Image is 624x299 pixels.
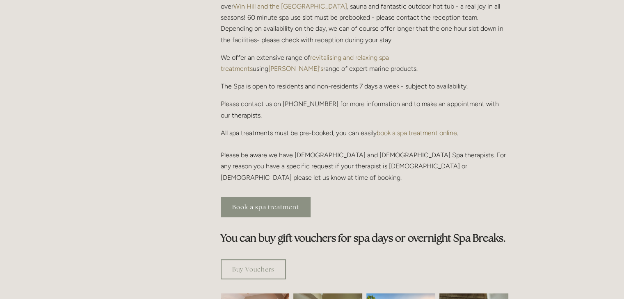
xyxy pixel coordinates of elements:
p: We offer an extensive range of using range of expert marine products. [221,52,508,74]
p: All spa treatments must be pre-booked, you can easily . Please be aware we have [DEMOGRAPHIC_DATA... [221,127,508,183]
a: Win Hill and the [GEOGRAPHIC_DATA] [233,2,347,10]
a: Buy Vouchers [221,259,286,279]
a: [PERSON_NAME]'s [268,65,323,72]
strong: You can buy gift vouchers for spa days or overnight Spa Breaks. [221,231,506,245]
p: The Spa is open to residents and non-residents 7 days a week - subject to availability. [221,81,508,92]
p: Please contact us on [PHONE_NUMBER] for more information and to make an appointment with our ther... [221,98,508,120]
a: Book a spa treatment [221,197,311,217]
a: book a spa treatment online [377,129,457,137]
